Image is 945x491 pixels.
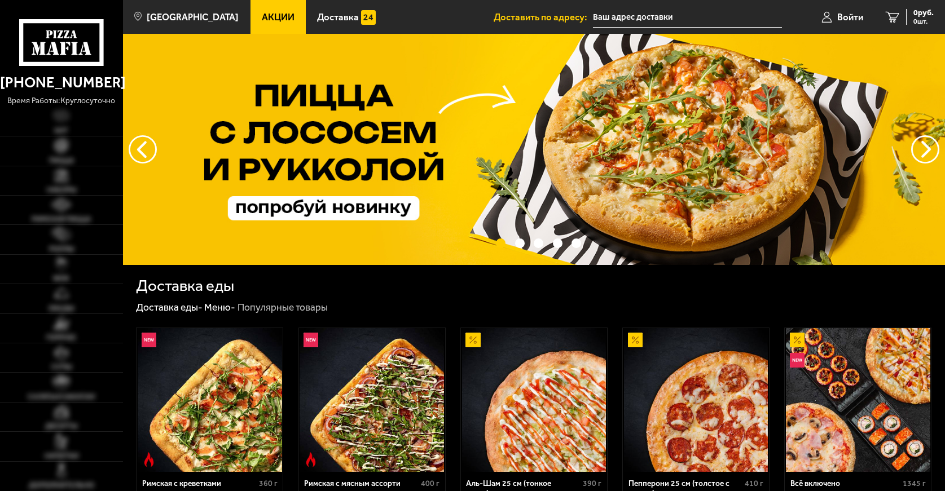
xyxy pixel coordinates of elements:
button: точки переключения [553,238,562,248]
img: Пепперони 25 см (толстое с сыром) [624,328,768,472]
span: 400 г [421,479,439,488]
span: Салаты и закуски [28,393,95,400]
img: Акционный [790,333,805,347]
span: 390 г [583,479,601,488]
img: Новинка [790,353,805,368]
button: следующий [129,135,157,163]
img: Острое блюдо [304,452,318,467]
span: 0 шт. [913,18,934,25]
img: Новинка [142,333,156,347]
span: Войти [837,12,863,22]
img: Римская с креветками [138,328,282,472]
img: Акционный [628,333,643,347]
button: точки переключения [534,238,543,248]
div: Всё включено [790,479,900,489]
img: Аль-Шам 25 см (тонкое тесто) [462,328,606,472]
div: Римская с креветками [142,479,256,489]
span: Доставка [317,12,359,22]
a: АкционныйПепперони 25 см (толстое с сыром) [623,328,769,472]
span: Горячее [46,334,76,341]
span: Акции [262,12,295,22]
img: Острое блюдо [142,452,156,467]
img: 15daf4d41897b9f0e9f617042186c801.svg [361,10,376,25]
span: Роллы [49,245,74,253]
span: WOK [53,275,69,282]
a: Меню- [204,302,235,313]
button: предыдущий [911,135,939,163]
span: Хит [54,127,68,134]
span: Обеды [49,304,74,312]
a: НовинкаОстрое блюдоРимская с мясным ассорти [299,328,445,472]
span: Напитки [45,452,78,459]
span: Наборы [47,186,76,193]
span: Доставить по адресу: [494,12,593,22]
span: 360 г [259,479,278,488]
input: Ваш адрес доставки [593,7,782,28]
span: 0 руб. [913,9,934,17]
a: АкционныйНовинкаВсё включено [785,328,931,472]
button: точки переключения [515,238,525,248]
span: Пицца [49,157,74,164]
img: Новинка [304,333,318,347]
button: точки переключения [572,238,581,248]
button: точки переключения [496,238,506,248]
span: Дополнительно [29,481,94,489]
img: Акционный [465,333,480,347]
span: 1345 г [903,479,926,488]
a: АкционныйАль-Шам 25 см (тонкое тесто) [461,328,607,472]
span: Десерты [45,422,77,430]
img: Римская с мясным ассорти [300,328,444,472]
a: НовинкаОстрое блюдоРимская с креветками [137,328,283,472]
h1: Доставка еды [136,278,234,294]
a: Доставка еды- [136,302,203,313]
span: Супы [51,363,72,370]
div: Римская с мясным ассорти [304,479,418,489]
span: Римская пицца [32,215,91,223]
span: [GEOGRAPHIC_DATA] [147,12,239,22]
span: 410 г [745,479,763,488]
div: Популярные товары [238,301,328,314]
img: Всё включено [786,328,930,472]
